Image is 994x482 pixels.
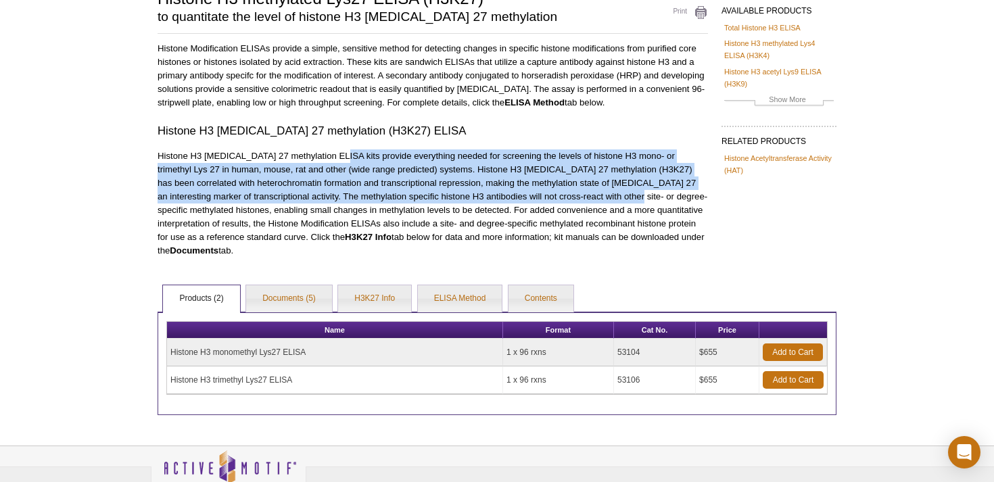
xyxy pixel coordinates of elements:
strong: H3K27 Info [345,232,392,242]
p: Histone H3 [MEDICAL_DATA] 27 methylation ELISA kits provide everything needed for screening the l... [158,149,708,258]
strong: Documents [170,245,218,256]
td: 53104 [614,339,696,366]
td: $655 [696,339,759,366]
a: Total Histone H3 ELISA [724,22,801,34]
a: Show More [724,93,834,109]
td: $655 [696,366,759,394]
h3: Histone H3 [MEDICAL_DATA] 27 methylation (H3K27) ELISA [158,123,708,139]
h2: RELATED PRODUCTS [721,126,836,150]
th: Name [167,322,503,339]
a: Add to Cart [763,371,824,389]
a: Histone H3 acetyl Lys9 ELISA (H3K9) [724,66,834,90]
th: Price [696,322,759,339]
h2: to quantitate the level of histone H3 [MEDICAL_DATA] 27 methylation [158,11,644,23]
th: Cat No. [614,322,696,339]
th: Format [503,322,614,339]
div: Open Intercom Messenger [948,436,980,468]
td: 53106 [614,366,696,394]
a: Histone Acetyltransferase Activity (HAT) [724,152,834,176]
a: Products (2) [163,285,239,312]
a: Documents (5) [246,285,332,312]
a: Add to Cart [763,343,823,361]
a: Print [657,5,708,20]
p: Histone Modification ELISAs provide a simple, sensitive method for detecting changes in specific ... [158,42,708,110]
td: 1 x 96 rxns [503,339,614,366]
strong: ELISA Method [504,97,565,107]
td: Histone H3 trimethyl Lys27 ELISA [167,366,503,394]
td: Histone H3 monomethyl Lys27 ELISA [167,339,503,366]
a: Histone H3 methylated Lys4 ELISA (H3K4) [724,37,834,62]
a: ELISA Method [418,285,502,312]
a: Contents [508,285,573,312]
td: 1 x 96 rxns [503,366,614,394]
a: H3K27 Info [338,285,411,312]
